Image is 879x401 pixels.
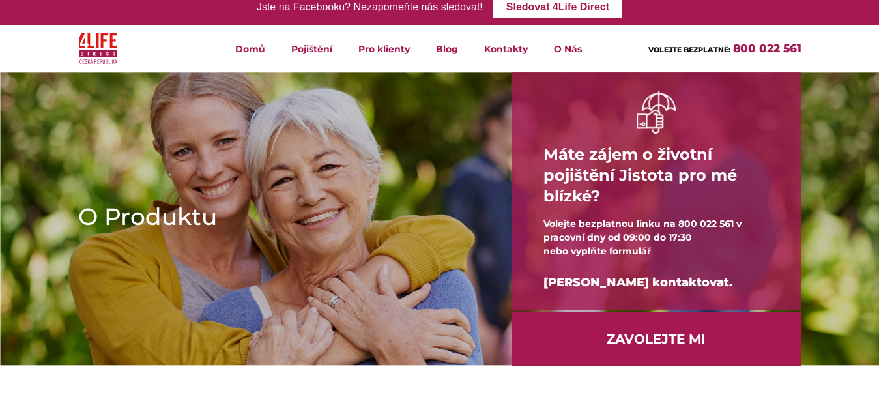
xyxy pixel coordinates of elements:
a: Kontakty [471,25,541,72]
span: VOLEJTE BEZPLATNĚ: [648,45,730,54]
a: Blog [423,25,471,72]
a: Domů [222,25,278,72]
img: 4Life Direct Česká republika logo [79,30,118,67]
h4: Máte zájem o životní pojištění Jistota pro mé blízké? [543,134,770,217]
span: Volejte bezplatnou linku na 800 022 561 v pracovní dny od 09:00 do 17:30 nebo vyplňte formulář [543,218,742,257]
a: 800 022 561 [733,42,801,55]
div: [PERSON_NAME] kontaktovat. [543,258,770,307]
a: ZAVOLEJTE MI [512,312,801,366]
h1: O Produktu [78,200,470,233]
img: ruka držící deštník bilá ikona [637,91,676,133]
